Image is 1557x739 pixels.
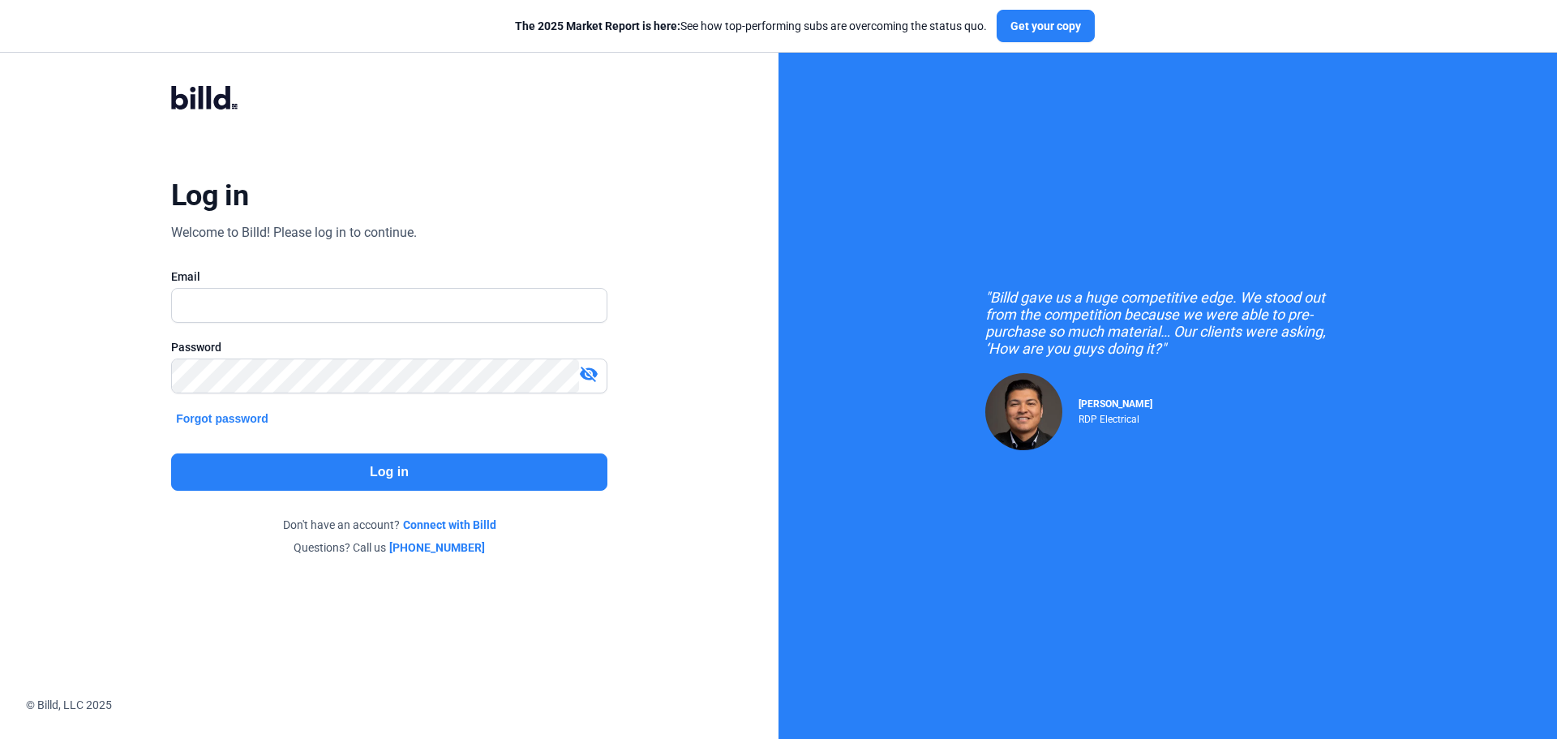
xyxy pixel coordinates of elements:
button: Log in [171,453,607,491]
div: See how top-performing subs are overcoming the status quo. [515,18,987,34]
div: Questions? Call us [171,539,607,556]
a: [PHONE_NUMBER] [389,539,485,556]
div: Welcome to Billd! Please log in to continue. [171,223,417,243]
div: Log in [171,178,248,213]
div: RDP Electrical [1079,410,1152,425]
img: Raul Pacheco [985,373,1062,450]
button: Forgot password [171,410,273,428]
span: The 2025 Market Report is here: [515,19,680,32]
button: Get your copy [997,10,1095,42]
div: Password [171,339,607,355]
div: "Billd gave us a huge competitive edge. We stood out from the competition because we were able to... [985,289,1350,357]
mat-icon: visibility_off [579,364,598,384]
a: Connect with Billd [403,517,496,533]
div: Email [171,269,607,285]
span: [PERSON_NAME] [1079,398,1152,410]
div: Don't have an account? [171,517,607,533]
